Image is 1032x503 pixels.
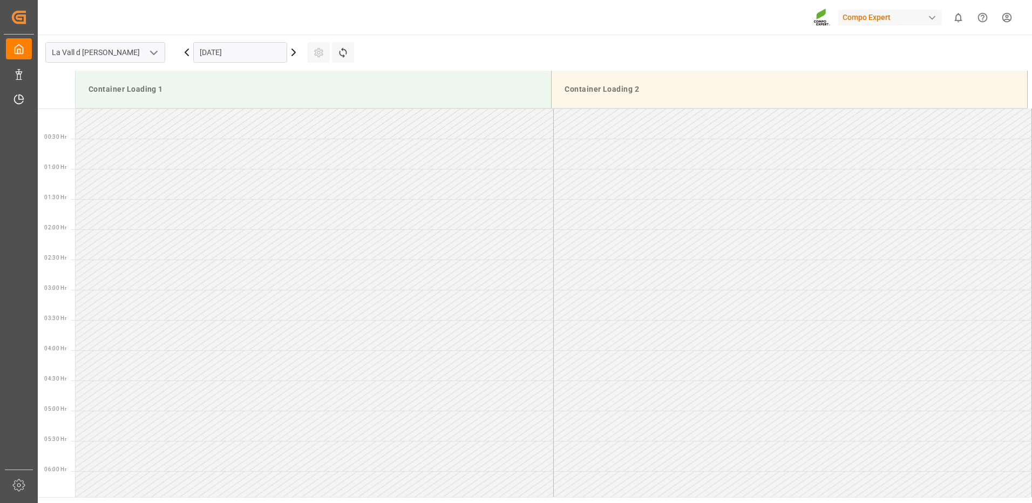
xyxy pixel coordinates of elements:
span: 06:30 Hr [44,497,66,502]
input: DD.MM.YYYY [193,42,287,63]
input: Type to search/select [45,42,165,63]
span: 04:30 Hr [44,376,66,382]
button: Help Center [970,5,995,30]
button: Compo Expert [838,7,946,28]
span: 00:30 Hr [44,134,66,140]
div: Container Loading 1 [84,79,542,99]
div: Container Loading 2 [560,79,1019,99]
span: 02:00 Hr [44,225,66,230]
span: 06:00 Hr [44,466,66,472]
span: 04:00 Hr [44,345,66,351]
span: 02:30 Hr [44,255,66,261]
span: 05:30 Hr [44,436,66,442]
span: 03:00 Hr [44,285,66,291]
span: 03:30 Hr [44,315,66,321]
span: 01:00 Hr [44,164,66,170]
span: 05:00 Hr [44,406,66,412]
div: Compo Expert [838,10,942,25]
span: 01:30 Hr [44,194,66,200]
button: show 0 new notifications [946,5,970,30]
img: Screenshot%202023-09-29%20at%2010.02.21.png_1712312052.png [813,8,831,27]
button: open menu [145,44,161,61]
